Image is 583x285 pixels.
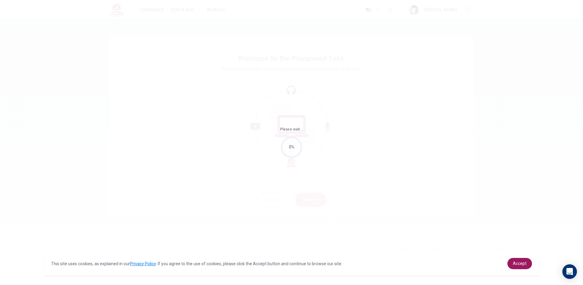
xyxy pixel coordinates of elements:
[51,261,342,266] span: This site uses cookies, as explained in our . If you agree to the use of cookies, please click th...
[562,264,577,279] div: Open Intercom Messenger
[44,252,539,275] div: cookieconsent
[513,261,527,266] span: Accept
[130,261,156,266] a: Privacy Policy
[289,144,295,151] div: 0%
[280,127,303,131] span: Please wait...
[507,258,532,269] a: dismiss cookie message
